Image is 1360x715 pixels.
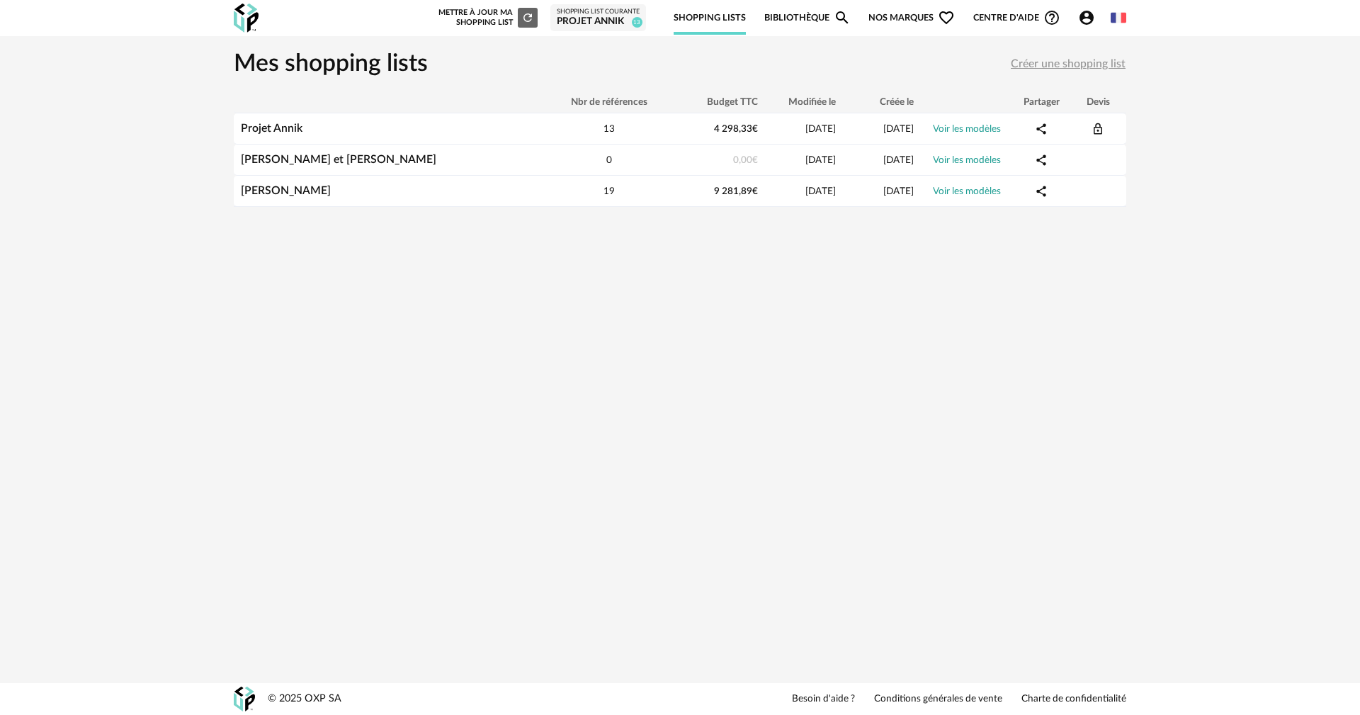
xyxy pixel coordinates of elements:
[673,96,765,108] div: Budget TTC
[1010,52,1126,77] button: Créer une shopping list
[883,155,914,165] span: [DATE]
[868,1,955,35] span: Nos marques
[883,124,914,134] span: [DATE]
[234,49,428,80] h1: Mes shopping lists
[933,124,1001,134] a: Voir les modèles
[557,8,640,16] div: Shopping List courante
[933,186,1001,196] a: Voir les modèles
[241,185,331,196] a: [PERSON_NAME]
[874,693,1002,706] a: Conditions générales de vente
[545,96,673,108] div: Nbr de références
[938,9,955,26] span: Heart Outline icon
[234,687,255,711] img: OXP
[805,155,836,165] span: [DATE]
[752,124,758,134] span: €
[752,186,758,196] span: €
[1021,693,1126,706] a: Charte de confidentialité
[1111,10,1126,26] img: fr
[752,155,758,165] span: €
[268,692,341,706] div: © 2025 OXP SA
[557,8,640,28] a: Shopping List courante Projet Annik 13
[714,124,758,134] span: 4 298,33
[764,1,851,35] a: BibliothèqueMagnify icon
[557,16,640,28] div: Projet Annik
[834,9,851,26] span: Magnify icon
[1011,58,1126,69] span: Créer une shopping list
[241,154,436,165] a: [PERSON_NAME] et [PERSON_NAME]
[603,124,615,134] span: 13
[632,17,642,28] span: 13
[234,4,259,33] img: OXP
[1078,9,1101,26] span: Account Circle icon
[973,9,1060,26] span: Centre d'aideHelp Circle Outline icon
[933,155,1001,165] a: Voir les modèles
[521,13,534,21] span: Refresh icon
[792,693,855,706] a: Besoin d'aide ?
[765,96,843,108] div: Modifiée le
[805,186,836,196] span: [DATE]
[1013,96,1070,108] div: Partager
[843,96,921,108] div: Créée le
[805,124,836,134] span: [DATE]
[714,186,758,196] span: 9 281,89
[1043,9,1060,26] span: Help Circle Outline icon
[733,155,758,165] span: 0,00
[436,8,538,28] div: Mettre à jour ma Shopping List
[1078,9,1095,26] span: Account Circle icon
[1035,185,1048,196] span: Share Variant icon
[1070,96,1126,108] div: Devis
[883,186,914,196] span: [DATE]
[1035,154,1048,165] span: Share Variant icon
[603,186,615,196] span: 19
[241,123,302,134] a: Projet Annik
[674,1,746,35] a: Shopping Lists
[1092,123,1104,134] span: Devis
[606,155,612,165] span: 0
[1035,123,1048,134] span: Share Variant icon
